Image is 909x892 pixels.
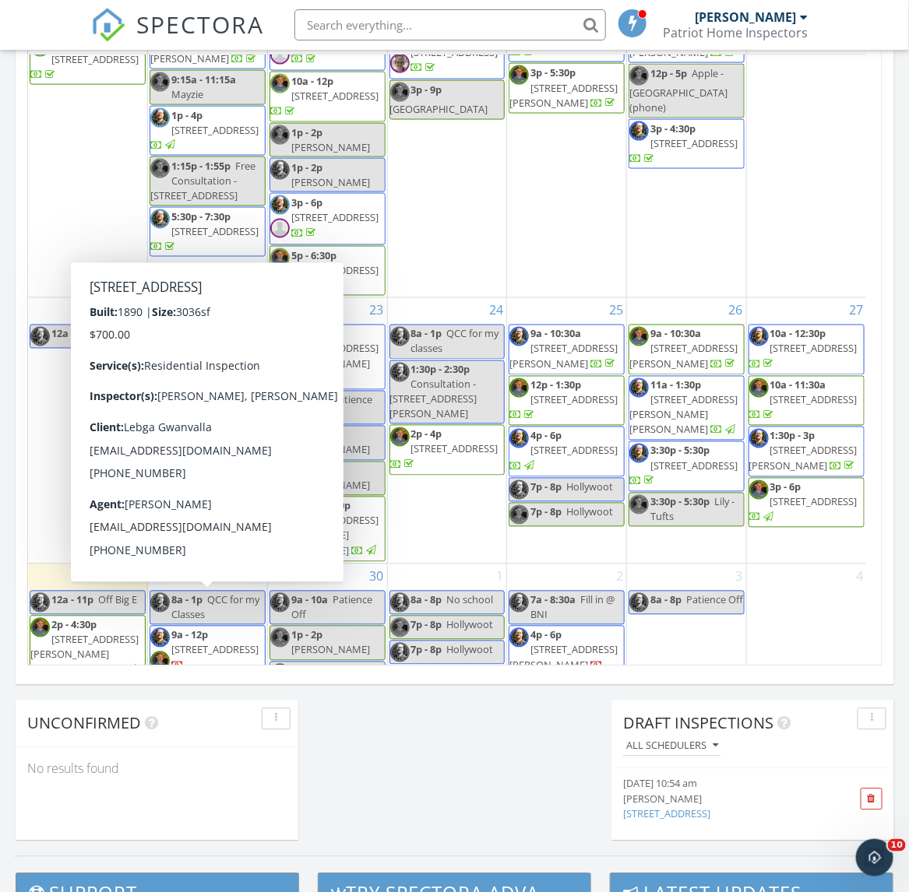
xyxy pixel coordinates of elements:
a: 5p - 6:30p [STREET_ADDRESS] [270,248,379,292]
a: 3p - 6p [STREET_ADDRESS] [291,195,379,239]
span: Hollywoot [566,480,613,494]
a: 10a - 12:30p [STREET_ADDRESS] [749,327,858,370]
span: 10a - 12:30p [770,327,826,341]
span: 2p - 4:30p [51,618,97,632]
a: Go to September 27, 2025 [846,298,866,323]
span: Draft Inspections [623,713,773,734]
a: Go to October 4, 2025 [853,564,866,589]
td: Go to October 1, 2025 [387,564,507,697]
img: The Best Home Inspection Software - Spectora [91,8,125,42]
a: Go to September 23, 2025 [367,298,387,323]
a: 10a - 12p [STREET_ADDRESS] [270,74,379,118]
img: davepic2.jpg [150,209,170,229]
a: Go to October 1, 2025 [493,564,506,589]
td: Go to October 4, 2025 [746,564,866,697]
a: Go to October 3, 2025 [733,564,746,589]
img: davepic2.jpg [390,593,410,613]
div: Patriot Home Inspectors [663,25,808,40]
a: 9a - 10:30a [STREET_ADDRESS][PERSON_NAME] [270,325,386,390]
span: 12p - 1:30p [530,378,581,392]
span: Hollywoot [447,618,494,632]
a: SPECTORA [91,21,264,54]
span: [STREET_ADDRESS][PERSON_NAME] [171,428,259,457]
span: 7p - 8p [530,480,562,494]
a: [STREET_ADDRESS] [623,807,710,821]
span: [STREET_ADDRESS] [530,444,618,458]
a: 1p - 3p [STREET_ADDRESS][PERSON_NAME] [171,413,259,472]
span: QCC for my classes [411,327,499,356]
img: davepic2.jpg [509,327,529,346]
a: 1:30p - 3p [STREET_ADDRESS][PERSON_NAME] [749,427,865,477]
img: wlpicture.jpg [749,378,769,398]
a: 3p - 5:30p [STREET_ADDRESS][PERSON_NAME] [509,65,618,109]
img: davepic2.jpg [30,327,50,346]
a: 3p - 6p [STREET_ADDRESS] [749,478,865,529]
td: Go to October 3, 2025 [627,564,747,697]
td: Go to September 22, 2025 [148,298,268,564]
span: [STREET_ADDRESS][PERSON_NAME] [509,643,618,672]
a: 4p - 6p [STREET_ADDRESS] [509,429,618,472]
span: 9a - 10:30a [171,363,222,377]
a: 2p - 4p [STREET_ADDRESS] [389,425,506,476]
span: [STREET_ADDRESS] [171,643,259,657]
img: wlpicture.jpg [270,464,290,483]
img: wlpicture.jpg [270,74,290,93]
img: wlpicture.jpg [509,505,529,525]
td: Go to September 28, 2025 [28,564,148,697]
span: Unconfirmed [27,713,141,734]
input: Search everything... [294,9,606,40]
span: Apple - [GEOGRAPHIC_DATA] (phone) [629,66,728,114]
div: [PERSON_NAME] [623,792,840,807]
span: [STREET_ADDRESS] [291,210,379,224]
a: 1p - 4p [STREET_ADDRESS] [150,106,266,156]
img: davepic2.jpg [30,593,50,613]
td: Go to September 21, 2025 [28,298,148,564]
a: Go to September 24, 2025 [486,298,506,323]
img: davepic2.jpg [150,413,170,433]
span: 8a - 1p [171,327,203,341]
img: wlpicture.jpg [150,437,170,456]
span: [STREET_ADDRESS][PERSON_NAME] [150,37,259,65]
a: 10a - 11:30a [STREET_ADDRESS] [749,378,858,422]
img: wlpicture.jpg [270,248,290,268]
span: Free Consultation - [STREET_ADDRESS] [150,159,255,202]
span: 3:30p - 5:30p [650,444,710,458]
span: [STREET_ADDRESS] [650,459,738,473]
img: davepic2.jpg [150,593,170,613]
td: Go to September 27, 2025 [746,298,866,564]
span: [STREET_ADDRESS][PERSON_NAME][PERSON_NAME] [270,514,379,557]
span: 8a - 8p [411,593,442,607]
span: 5p - 6:30p [291,248,336,262]
img: wlpicture.jpg [150,651,170,671]
a: 5:30p - 7:30p [STREET_ADDRESS] [150,207,266,258]
a: 2p - 4p [STREET_ADDRESS] [390,427,499,471]
span: 4p - 6p [530,429,562,443]
div: No results found [16,748,298,790]
span: 1p - 3p [171,413,203,427]
span: [STREET_ADDRESS] [770,495,858,509]
img: wlpicture.jpg [270,628,290,648]
span: 1:30p - 3p [770,429,816,443]
td: Go to September 24, 2025 [387,298,507,564]
img: davepic2.jpg [150,327,170,346]
a: 9a - 10:30a [STREET_ADDRESS][PERSON_NAME] [629,325,745,375]
span: 9a - 10:30a [650,327,701,341]
iframe: Intercom live chat [856,839,893,876]
img: davepic2.jpg [749,327,769,346]
td: Go to September 23, 2025 [267,298,387,564]
img: davepic2.jpg [270,664,290,683]
div: [PERSON_NAME] [695,9,796,25]
span: 7a - 8:30a [530,593,576,607]
span: [STREET_ADDRESS][PERSON_NAME] [749,444,858,472]
span: [STREET_ADDRESS] [770,393,858,407]
span: 1p - 2p [291,664,322,678]
span: [STREET_ADDRESS] [171,378,259,392]
img: davepic2.jpg [629,121,649,141]
a: 10a - 12:30p [STREET_ADDRESS] [749,325,865,375]
span: [PERSON_NAME] [291,479,370,493]
img: wlpicture.jpg [390,618,410,637]
a: Go to September 30, 2025 [367,564,387,589]
img: wlpicture.jpg [749,480,769,500]
a: 3p - 6p [STREET_ADDRESS] [270,193,386,244]
span: 9:15a - 11:15a [171,72,236,86]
